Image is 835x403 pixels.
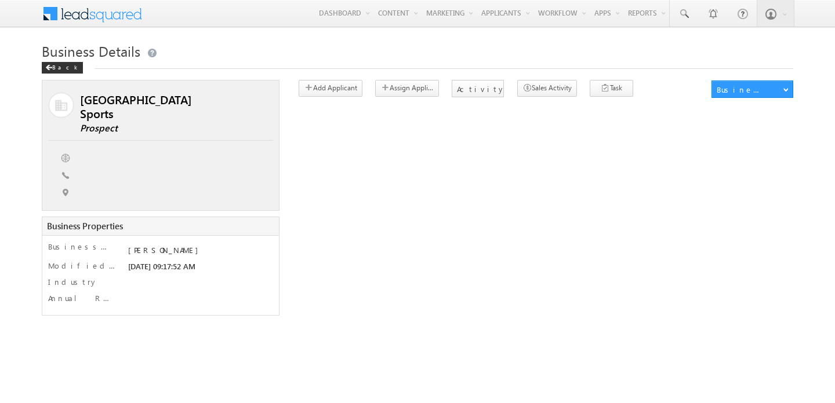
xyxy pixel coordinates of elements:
div: [PERSON_NAME] [128,245,268,255]
label: Modified On [48,261,116,271]
button: Business Actions [711,80,793,98]
button: Assign Applicants [375,80,439,97]
span: Prospect [80,123,226,134]
a: Back [42,61,89,71]
span: Business Details [42,42,140,60]
span: Business Properties [47,220,123,232]
span: [GEOGRAPHIC_DATA] Sports [80,92,226,120]
button: Sales Activity [517,80,577,97]
img: Profile photo [48,92,74,118]
div: Activity [457,84,506,94]
button: Add Applicant [299,80,362,97]
label: Industry [48,277,116,287]
label: Business Owner [48,241,116,252]
button: Activity [452,80,504,97]
div: Back [42,62,83,74]
div: Business Actions [717,85,766,95]
div: [DATE] 09:17:52 AM [125,261,271,277]
label: Annual Revenue [48,293,116,303]
button: Task [590,80,633,97]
